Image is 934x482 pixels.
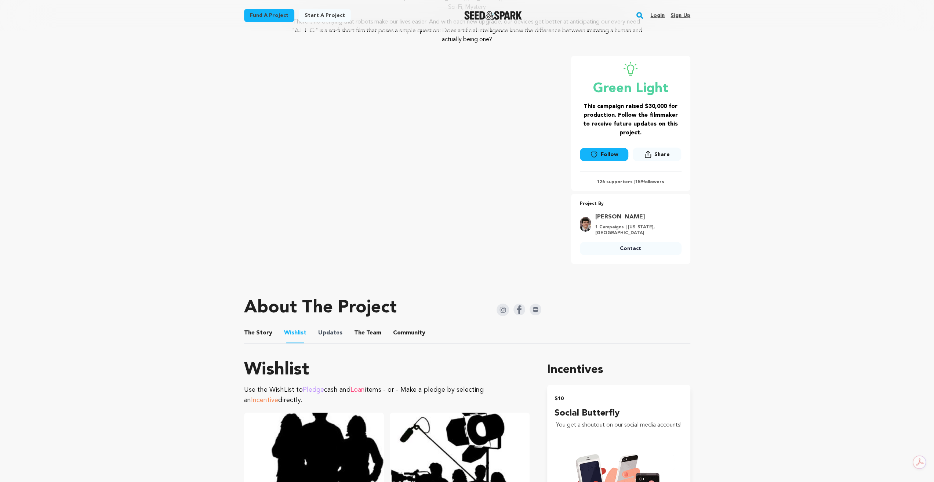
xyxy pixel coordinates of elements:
h1: Wishlist [244,361,530,379]
p: Green Light [580,81,682,96]
span: 159 [635,180,643,184]
p: Project By [580,200,682,208]
span: The [354,329,365,337]
span: Share [654,151,670,158]
span: The [244,329,255,337]
button: Share [633,148,681,161]
img: Seed&Spark Logo Dark Mode [464,11,522,20]
a: Follow [580,148,628,161]
h2: $10 [555,394,683,404]
span: Loan [350,387,365,393]
a: Fund a project [244,9,294,22]
a: Goto Ryan Konig profile [595,213,677,221]
h1: Incentives [547,361,690,379]
img: Seed&Spark Instagram Icon [497,304,509,316]
img: Seed&Spark IMDB Icon [530,304,541,315]
h1: About The Project [244,299,397,317]
a: Sign up [670,10,690,21]
img: 54aabd874f8d1428.png [580,217,591,232]
p: You get a shoutout on our social media accounts! [555,420,683,430]
span: Wishlist [284,329,306,337]
p: There's no denying that robots make our lives easier. And with each new upgrade, our devices get ... [288,18,646,44]
span: Pledge [303,387,324,393]
span: Community [393,329,425,337]
p: 126 supporters | followers [580,179,682,185]
a: Contact [580,242,682,255]
a: Seed&Spark Homepage [464,11,522,20]
span: Share [633,148,681,164]
a: Start a project [299,9,351,22]
h4: Social Butterfly [555,407,683,420]
p: 1 Campaigns | [US_STATE], [GEOGRAPHIC_DATA] [595,224,677,236]
span: Story [244,329,272,337]
a: Login [650,10,665,21]
p: Use the WishList to cash and items - or - Make a pledge by selecting an directly. [244,385,530,405]
span: Incentive [251,397,278,403]
span: Team [354,329,381,337]
h3: This campaign raised $30,000 for production. Follow the filmmaker to receive future updates on th... [580,102,682,137]
img: Seed&Spark Facebook Icon [513,304,525,315]
span: Updates [318,329,342,337]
